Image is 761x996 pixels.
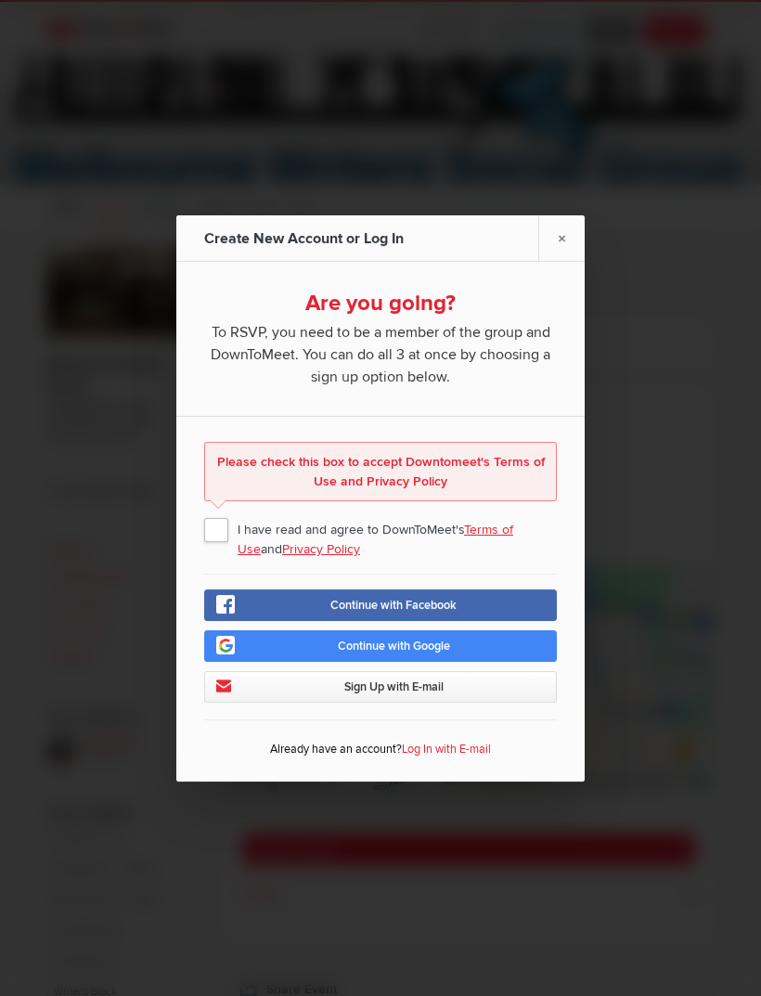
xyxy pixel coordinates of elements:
a: × [538,215,585,261]
span: Continue with Google [338,639,450,653]
div: Are you going? [204,290,557,317]
span: I have read and agree to DownToMeet's and [204,512,557,546]
a: Continue with Google [204,630,557,662]
span: To RSVP, you need to be a member of the group and DownToMeet. You can do all 3 at once by choosin... [204,317,557,388]
p: Already have an account? [204,737,557,768]
div: Please check this box to accept Downtomeet's Terms of Use and Privacy Policy [204,442,557,501]
a: Terms of Use [238,522,513,557]
div: Create New Account or Log In [204,215,408,262]
span: Sign Up with E-mail [344,679,444,694]
a: Continue with Facebook [204,589,557,621]
a: Sign Up with E-mail [204,671,557,703]
a: Log In with E-mail [402,742,491,757]
a: Privacy Policy [282,541,360,557]
span: Continue with Facebook [330,598,457,613]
